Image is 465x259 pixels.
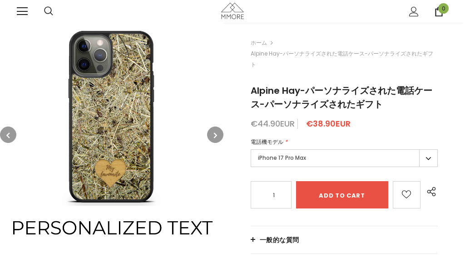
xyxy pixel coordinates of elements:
input: Add to cart [296,181,388,208]
label: iPhone 17 Pro Max [251,149,438,167]
span: €38.90EUR [306,118,351,129]
span: Alpine Hay-パーソナライズされた電話ケース-パーソナライズされたギフト [251,84,432,111]
a: 0 [434,7,444,16]
span: Alpine Hay-パーソナライズされた電話ケース-パーソナライズされたギフト [251,48,438,70]
span: €44.90EUR [251,118,295,129]
a: ホーム [251,37,267,48]
img: MMOREのケース [221,3,244,19]
span: 電話機モデル [251,138,283,146]
span: 0 [438,3,449,14]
